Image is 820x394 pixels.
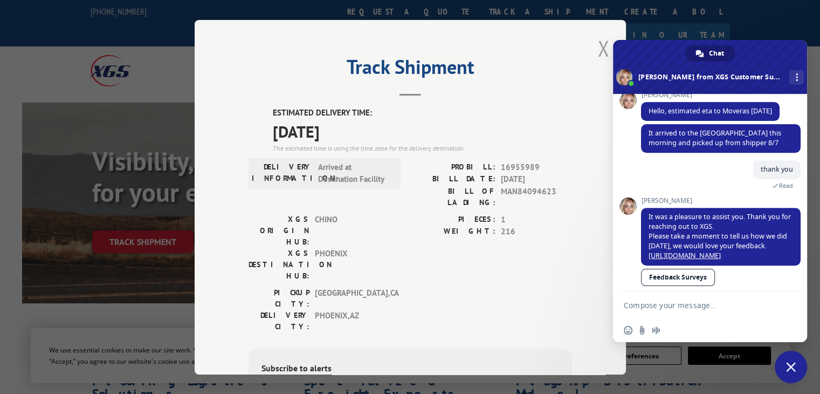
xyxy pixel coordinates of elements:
span: thank you [761,165,793,174]
span: Insert an emoji [624,326,632,335]
span: [PERSON_NAME] [641,197,801,205]
h2: Track Shipment [249,59,572,80]
label: ESTIMATED DELIVERY TIME: [273,107,572,119]
a: [URL][DOMAIN_NAME] [649,251,721,260]
span: 1 [501,213,572,226]
span: 16955989 [501,161,572,173]
span: It arrived to the [GEOGRAPHIC_DATA] this morning and picked up from shipper 8/7 [649,128,781,147]
label: BILL DATE: [410,173,495,186]
span: [DATE] [273,119,572,143]
label: XGS ORIGIN HUB: [249,213,309,247]
div: The estimated time is using the time zone for the delivery destination. [273,143,572,153]
span: Arrived at Destination Facility [318,161,391,185]
label: PIECES: [410,213,495,226]
span: Audio message [652,326,660,335]
label: PICKUP CITY: [249,287,309,309]
label: BILL OF LADING: [410,185,495,208]
label: XGS DESTINATION HUB: [249,247,309,281]
label: DELIVERY INFORMATION: [252,161,313,185]
div: Subscribe to alerts [261,361,559,377]
label: PROBILL: [410,161,495,173]
a: Chat [686,45,735,62]
span: CHINO [315,213,388,247]
span: [DATE] [501,173,572,186]
a: Feedback Surveys [641,269,715,286]
label: DELIVERY CITY: [249,309,309,332]
textarea: Compose your message... [624,291,775,318]
span: Hello, estimated eta to Moveras [DATE] [649,106,772,116]
span: MAN84094623 [501,185,572,208]
span: It was a pleasure to assist you. Thank you for reaching out to XGS. Please take a moment to tell ... [649,212,791,260]
span: Chat [709,45,724,62]
span: Send a file [638,326,646,335]
span: PHOENIX [315,247,388,281]
a: Close chat [775,351,807,383]
label: WEIGHT: [410,226,495,238]
span: Read [779,182,793,189]
button: Close modal [594,33,612,63]
span: [GEOGRAPHIC_DATA] , CA [315,287,388,309]
span: 216 [501,226,572,238]
span: PHOENIX , AZ [315,309,388,332]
